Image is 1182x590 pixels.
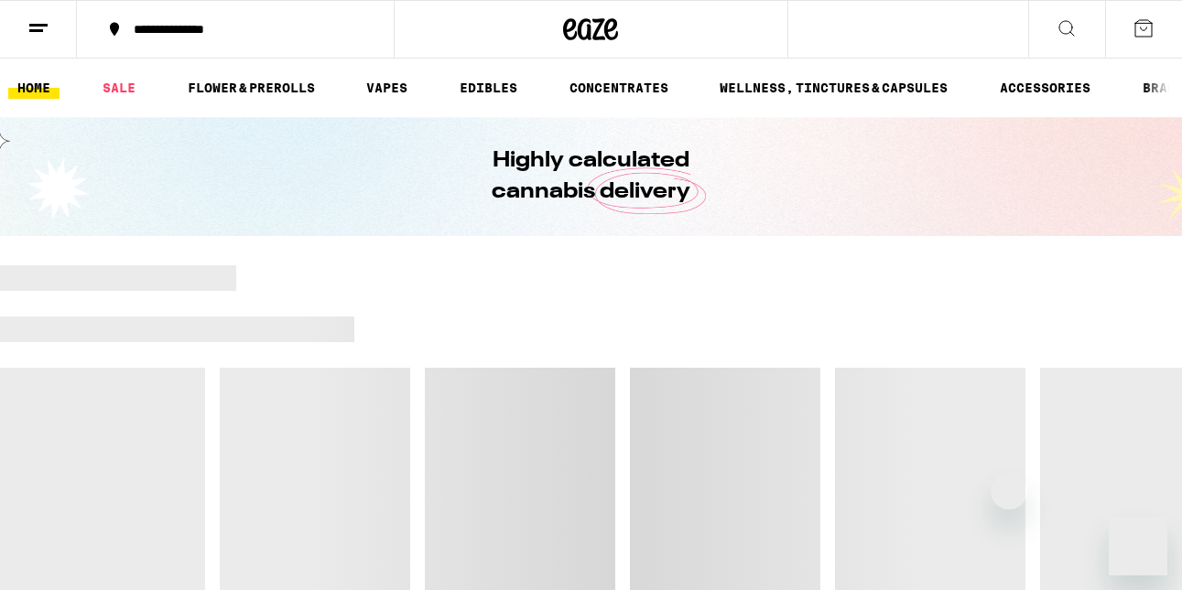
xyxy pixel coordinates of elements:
[710,77,957,99] a: WELLNESS, TINCTURES & CAPSULES
[440,145,743,208] h1: Highly calculated cannabis delivery
[179,77,324,99] a: FLOWER & PREROLLS
[991,473,1027,510] iframe: Close message
[357,77,417,99] a: VAPES
[991,77,1100,99] a: ACCESSORIES
[560,77,678,99] a: CONCENTRATES
[450,77,526,99] a: EDIBLES
[8,77,60,99] a: HOME
[93,77,145,99] a: SALE
[1109,517,1167,575] iframe: Button to launch messaging window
